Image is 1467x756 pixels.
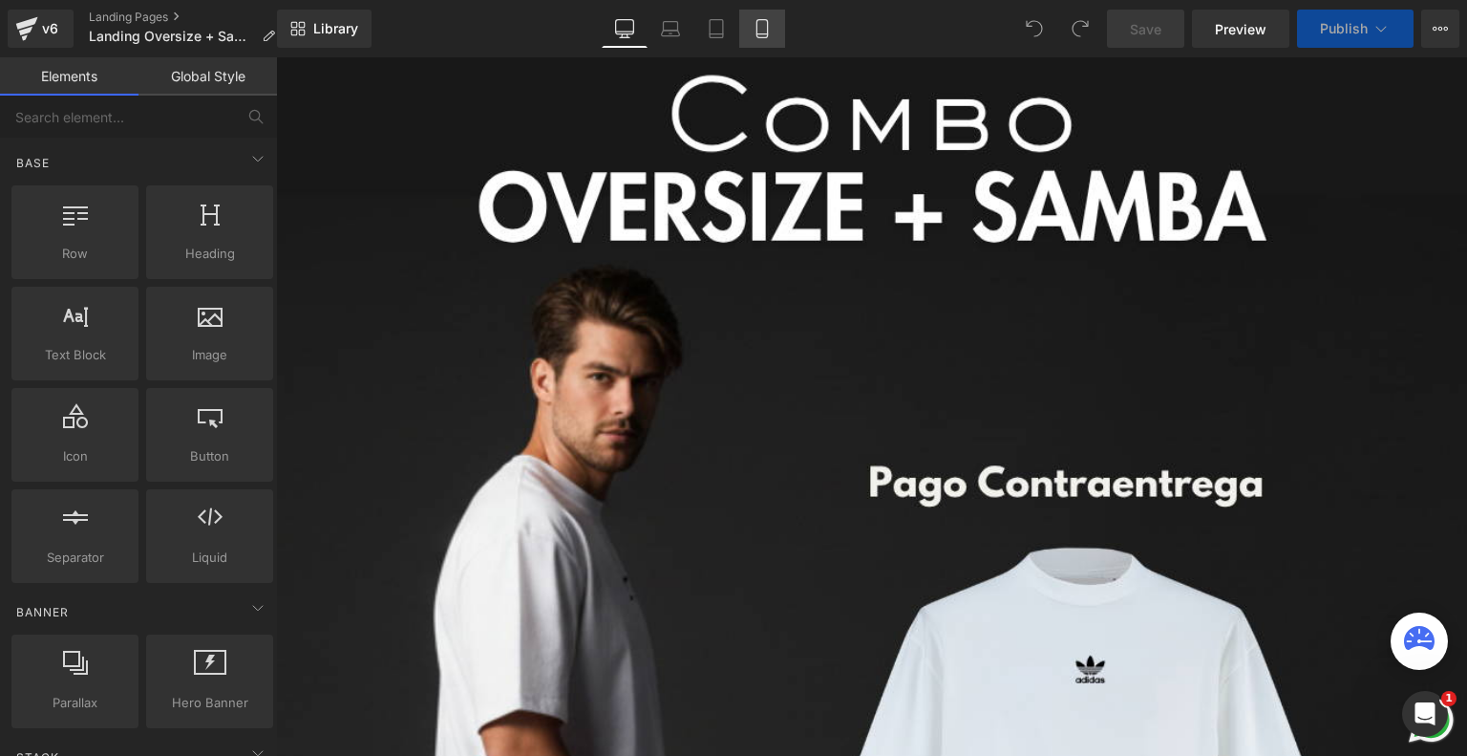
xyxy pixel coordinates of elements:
span: Parallax [17,693,133,713]
span: Landing Oversize + Samba [89,29,254,44]
a: Laptop [648,10,693,48]
a: Tablet [693,10,739,48]
button: Undo [1015,10,1053,48]
span: Image [152,345,267,365]
a: Send a message via WhatsApp [1129,637,1181,689]
div: v6 [38,16,62,41]
span: Save [1130,19,1161,39]
a: Landing Pages [89,10,290,25]
a: v6 [8,10,74,48]
span: Base [14,154,52,172]
span: 1 [1441,691,1456,706]
span: Button [152,446,267,466]
div: Open WhatsApp chat [1129,637,1181,689]
span: Heading [152,244,267,264]
span: Library [313,20,358,37]
span: Liquid [152,548,267,568]
a: Desktop [602,10,648,48]
span: Separator [17,548,133,568]
a: New Library [277,10,372,48]
span: Icon [17,446,133,466]
span: Publish [1320,21,1368,36]
button: More [1421,10,1459,48]
a: Global Style [138,57,277,96]
iframe: Intercom live chat [1402,691,1448,737]
button: Publish [1297,10,1414,48]
span: Preview [1215,19,1266,39]
span: Row [17,244,133,264]
button: Redo [1061,10,1099,48]
a: Mobile [739,10,785,48]
a: Preview [1192,10,1289,48]
span: Hero Banner [152,693,267,713]
span: Text Block [17,345,133,365]
span: Banner [14,603,71,621]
